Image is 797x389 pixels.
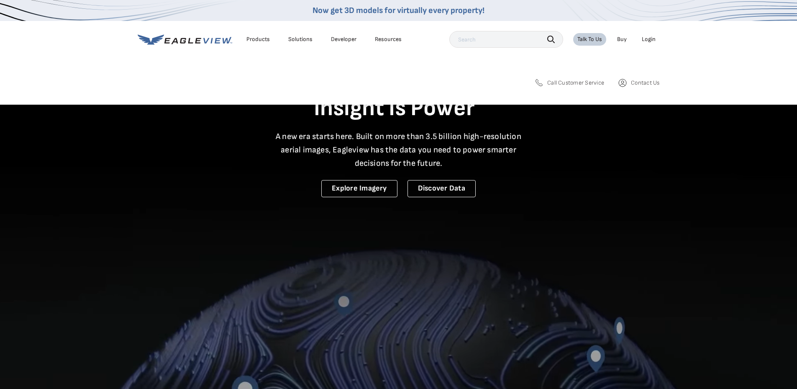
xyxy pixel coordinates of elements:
a: Contact Us [618,78,659,88]
a: Discover Data [407,180,476,197]
div: Solutions [288,36,313,43]
span: Contact Us [631,79,659,87]
div: Login [642,36,656,43]
a: Buy [617,36,627,43]
input: Search [449,31,563,48]
div: Talk To Us [577,36,602,43]
a: Developer [331,36,356,43]
a: Explore Imagery [321,180,397,197]
div: Resources [375,36,402,43]
h1: Insight Is Power [138,94,660,123]
a: Call Customer Service [534,78,604,88]
div: Products [246,36,270,43]
span: Call Customer Service [547,79,604,87]
a: Now get 3D models for virtually every property! [313,5,484,15]
p: A new era starts here. Built on more than 3.5 billion high-resolution aerial images, Eagleview ha... [271,130,527,170]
